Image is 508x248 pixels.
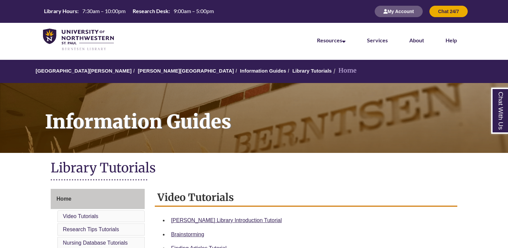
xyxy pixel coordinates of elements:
a: Nursing Database Tutorials [63,240,128,246]
a: Hours Today [41,7,217,15]
h2: Video Tutorials [155,189,457,207]
a: Video Tutorials [63,213,98,219]
a: [PERSON_NAME] Library Introduction Tutorial [171,217,282,223]
a: Services [367,37,388,43]
h1: Library Tutorials [51,160,457,177]
li: Home [332,66,357,76]
a: [GEOGRAPHIC_DATA][PERSON_NAME] [36,68,132,74]
img: UNWSP Library Logo [43,29,114,51]
button: My Account [375,6,423,17]
h1: Information Guides [38,83,508,144]
span: Home [56,196,71,202]
a: Library Tutorials [292,68,332,74]
a: Chat 24/7 [429,8,468,14]
a: Home [51,189,145,209]
a: Information Guides [240,68,286,74]
a: About [409,37,424,43]
span: 9:00am – 5:00pm [174,8,214,14]
span: 7:30am – 10:00pm [82,8,126,14]
a: Research Tips Tutorials [63,226,119,232]
a: Resources [317,37,345,43]
th: Library Hours: [41,7,80,15]
a: Help [446,37,457,43]
th: Research Desk: [130,7,171,15]
a: Brainstorming [171,232,204,237]
a: [PERSON_NAME][GEOGRAPHIC_DATA] [138,68,234,74]
button: Chat 24/7 [429,6,468,17]
a: My Account [375,8,423,14]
